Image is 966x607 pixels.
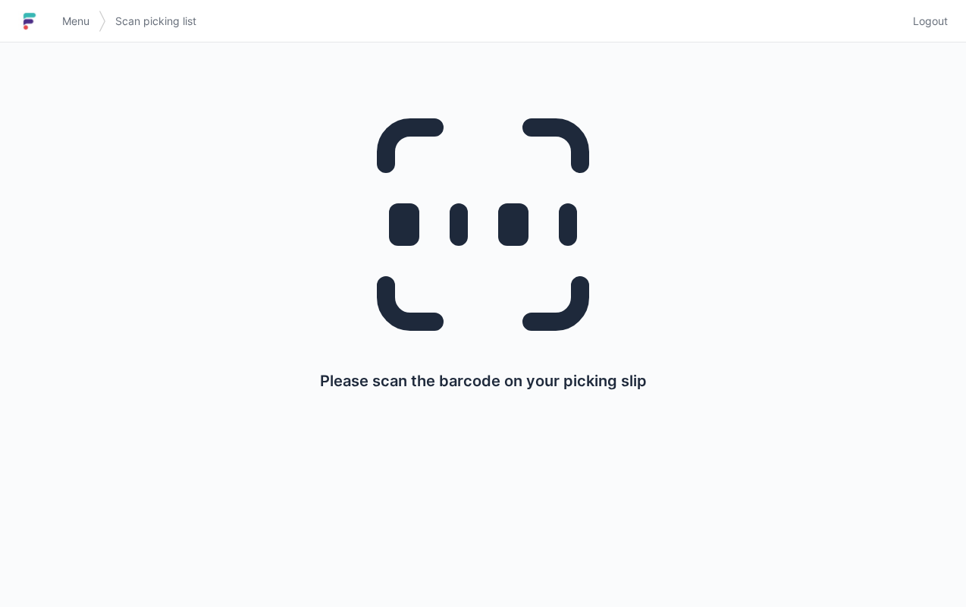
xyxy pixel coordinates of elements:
span: Logout [913,14,948,29]
img: svg> [99,3,106,39]
a: Logout [904,8,948,35]
a: Scan picking list [106,8,205,35]
img: logo-small.jpg [18,9,41,33]
p: Please scan the barcode on your picking slip [320,370,647,392]
a: Menu [53,8,99,35]
span: Scan picking list [115,14,196,29]
span: Menu [62,14,89,29]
